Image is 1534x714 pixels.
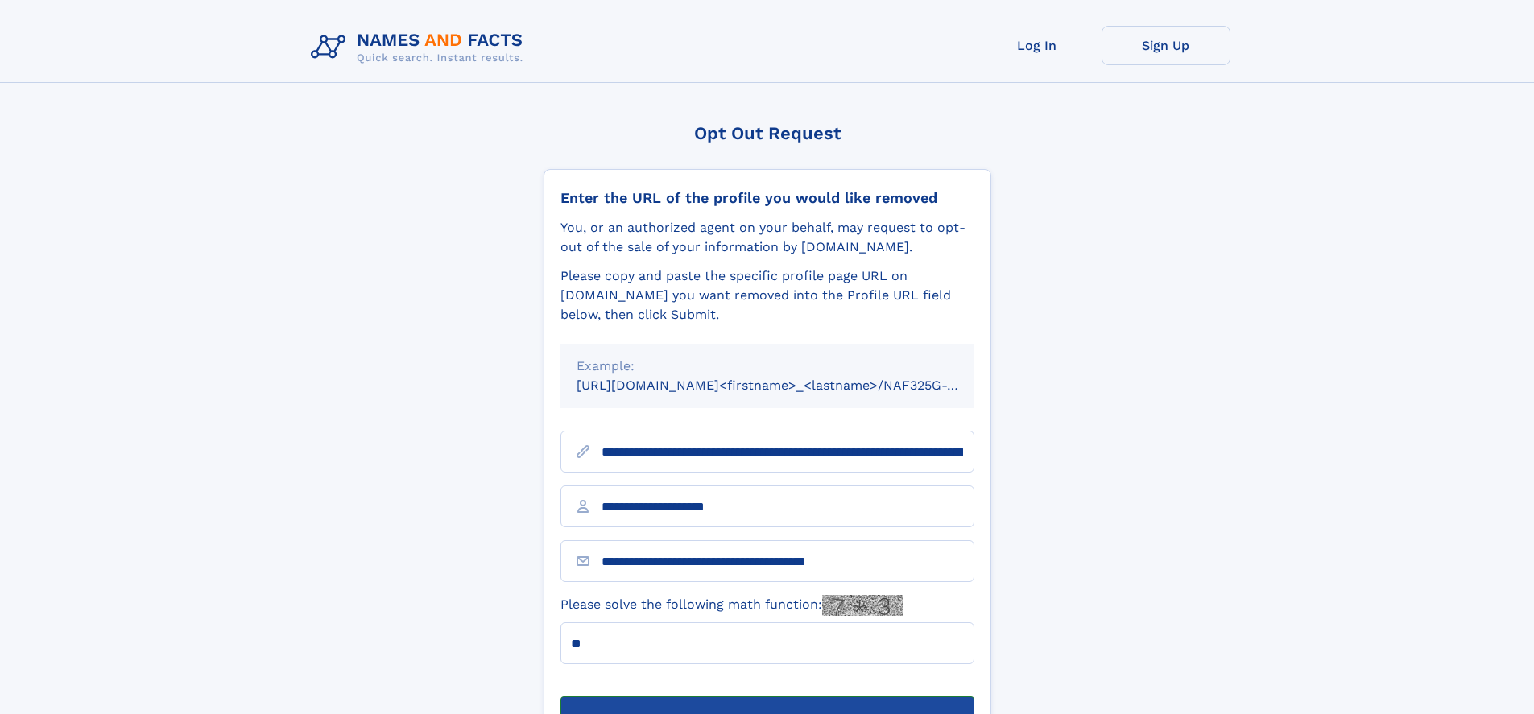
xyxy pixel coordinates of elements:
[577,357,958,376] div: Example:
[560,595,903,616] label: Please solve the following math function:
[577,378,1005,393] small: [URL][DOMAIN_NAME]<firstname>_<lastname>/NAF325G-xxxxxxxx
[304,26,536,69] img: Logo Names and Facts
[560,218,974,257] div: You, or an authorized agent on your behalf, may request to opt-out of the sale of your informatio...
[544,123,991,143] div: Opt Out Request
[973,26,1102,65] a: Log In
[560,189,974,207] div: Enter the URL of the profile you would like removed
[560,266,974,324] div: Please copy and paste the specific profile page URL on [DOMAIN_NAME] you want removed into the Pr...
[1102,26,1230,65] a: Sign Up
